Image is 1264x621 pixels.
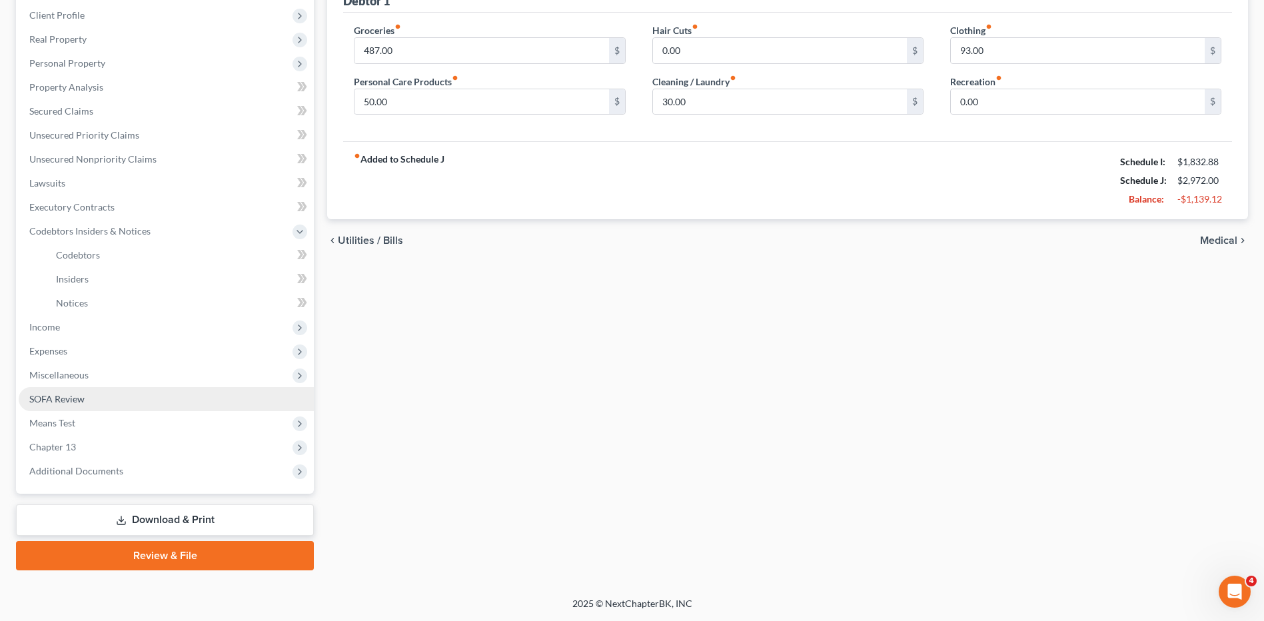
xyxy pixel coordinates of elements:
[29,33,87,45] span: Real Property
[56,249,100,261] span: Codebtors
[19,147,314,171] a: Unsecured Nonpriority Claims
[327,235,338,246] i: chevron_left
[692,23,698,30] i: fiber_manual_record
[29,57,105,69] span: Personal Property
[1205,89,1221,115] div: $
[1177,174,1221,187] div: $2,972.00
[19,195,314,219] a: Executory Contracts
[652,23,698,37] label: Hair Cuts
[56,297,88,309] span: Notices
[907,38,923,63] div: $
[354,23,401,37] label: Groceries
[950,75,1002,89] label: Recreation
[354,153,444,209] strong: Added to Schedule J
[354,38,608,63] input: --
[1200,235,1237,246] span: Medical
[29,9,85,21] span: Client Profile
[950,23,992,37] label: Clothing
[29,201,115,213] span: Executory Contracts
[1219,576,1251,608] iframe: Intercom live chat
[29,321,60,332] span: Income
[29,129,139,141] span: Unsecured Priority Claims
[730,75,736,81] i: fiber_manual_record
[19,387,314,411] a: SOFA Review
[1120,175,1167,186] strong: Schedule J:
[45,291,314,315] a: Notices
[951,89,1205,115] input: --
[653,89,907,115] input: --
[1177,155,1221,169] div: $1,832.88
[1246,576,1257,586] span: 4
[29,105,93,117] span: Secured Claims
[338,235,403,246] span: Utilities / Bills
[19,99,314,123] a: Secured Claims
[29,153,157,165] span: Unsecured Nonpriority Claims
[1129,193,1164,205] strong: Balance:
[1205,38,1221,63] div: $
[19,123,314,147] a: Unsecured Priority Claims
[652,75,736,89] label: Cleaning / Laundry
[1200,235,1248,246] button: Medical chevron_right
[19,75,314,99] a: Property Analysis
[29,441,76,452] span: Chapter 13
[452,75,458,81] i: fiber_manual_record
[354,89,608,115] input: --
[16,504,314,536] a: Download & Print
[653,38,907,63] input: --
[394,23,401,30] i: fiber_manual_record
[609,89,625,115] div: $
[16,541,314,570] a: Review & File
[354,153,360,159] i: fiber_manual_record
[995,75,1002,81] i: fiber_manual_record
[29,369,89,380] span: Miscellaneous
[1177,193,1221,206] div: -$1,139.12
[253,597,1012,621] div: 2025 © NextChapterBK, INC
[45,267,314,291] a: Insiders
[29,393,85,404] span: SOFA Review
[29,465,123,476] span: Additional Documents
[29,225,151,237] span: Codebtors Insiders & Notices
[354,75,458,89] label: Personal Care Products
[29,81,103,93] span: Property Analysis
[29,417,75,428] span: Means Test
[19,171,314,195] a: Lawsuits
[951,38,1205,63] input: --
[29,177,65,189] span: Lawsuits
[29,345,67,356] span: Expenses
[985,23,992,30] i: fiber_manual_record
[45,243,314,267] a: Codebtors
[1120,156,1165,167] strong: Schedule I:
[907,89,923,115] div: $
[56,273,89,285] span: Insiders
[609,38,625,63] div: $
[327,235,403,246] button: chevron_left Utilities / Bills
[1237,235,1248,246] i: chevron_right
